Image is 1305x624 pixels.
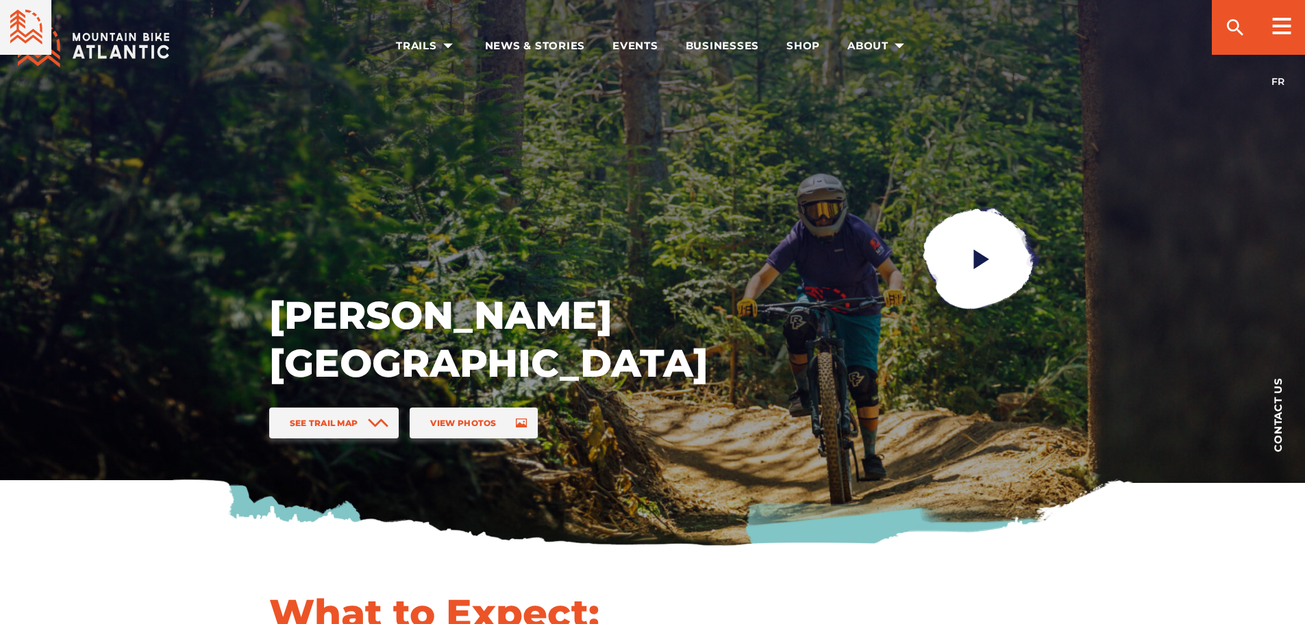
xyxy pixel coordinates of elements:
span: About [847,39,909,53]
span: Shop [786,39,820,53]
span: See Trail Map [290,418,358,428]
span: Contact us [1273,377,1283,452]
ion-icon: arrow dropdown [890,36,909,55]
span: Trails [396,39,458,53]
span: Events [612,39,658,53]
ion-icon: play [969,247,993,271]
h1: [PERSON_NAME] [GEOGRAPHIC_DATA] [269,291,708,387]
ion-icon: arrow dropdown [438,36,458,55]
span: News & Stories [485,39,586,53]
span: Businesses [686,39,760,53]
span: View Photos [430,418,496,428]
a: View Photos [410,408,537,438]
a: FR [1271,75,1284,88]
ion-icon: search [1224,16,1246,38]
a: Contact us [1250,356,1305,473]
a: See Trail Map [269,408,399,438]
